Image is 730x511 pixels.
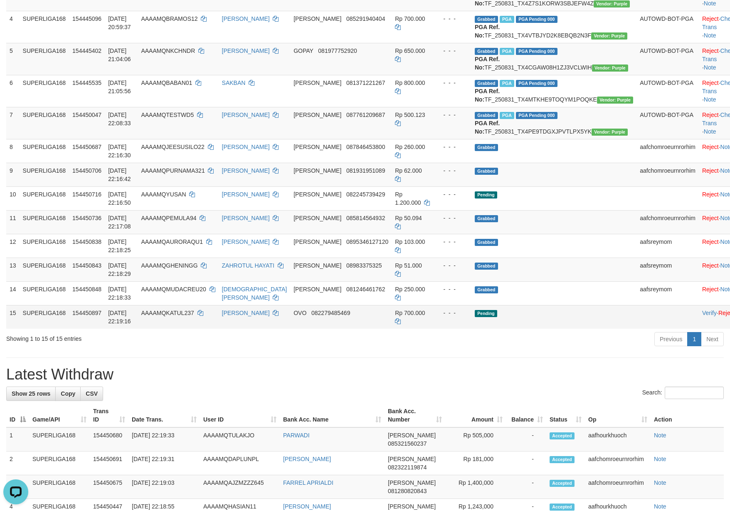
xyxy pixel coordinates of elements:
[90,404,128,427] th: Trans ID: activate to sort column ascending
[6,366,724,383] h1: Latest Withdraw
[654,479,666,486] a: Note
[702,191,719,198] a: Reject
[636,107,699,139] td: AUTOWD-BOT-PGA
[20,305,69,329] td: SUPERLIGA168
[346,238,388,245] span: Copy 0895346127120 to clipboard
[72,79,101,86] span: 154445535
[437,190,468,198] div: - - -
[108,15,131,30] span: [DATE] 20:59:37
[311,310,350,316] span: Copy 082279485469 to clipboard
[108,144,131,159] span: [DATE] 22:16:30
[475,191,497,198] span: Pending
[6,404,29,427] th: ID: activate to sort column descending
[475,215,498,222] span: Grabbed
[597,97,633,104] span: Vendor URL: https://trx4.1velocity.biz
[592,129,628,136] span: Vendor URL: https://trx4.1velocity.biz
[200,451,280,475] td: AAAAMQDAPLUNPL
[550,432,575,439] span: Accepted
[90,427,128,451] td: 154450680
[546,404,585,427] th: Status: activate to sort column ascending
[6,11,20,43] td: 4
[72,112,101,118] span: 154450047
[702,79,719,86] a: Reject
[72,15,101,22] span: 154445096
[385,404,445,427] th: Bank Acc. Number: activate to sort column ascending
[516,48,557,55] span: PGA Pending
[654,456,666,462] a: Note
[20,139,69,163] td: SUPERLIGA168
[475,80,498,87] span: Grabbed
[516,80,557,87] span: PGA Pending
[90,451,128,475] td: 154450691
[72,262,101,269] span: 154450843
[475,24,500,39] b: PGA Ref. No:
[222,144,270,150] a: [PERSON_NAME]
[108,112,131,127] span: [DATE] 22:08:33
[6,210,20,234] td: 11
[293,144,341,150] span: [PERSON_NAME]
[72,238,101,245] span: 154450838
[704,96,716,103] a: Note
[592,64,628,72] span: Vendor URL: https://trx4.1velocity.biz
[6,75,20,107] td: 6
[318,47,357,54] span: Copy 081977752920 to clipboard
[108,310,131,325] span: [DATE] 22:19:16
[687,332,701,346] a: 1
[72,167,101,174] span: 154450706
[445,475,506,499] td: Rp 1,400,000
[293,15,341,22] span: [PERSON_NAME]
[704,128,716,135] a: Note
[200,427,280,451] td: AAAAMQTULAKJO
[636,75,699,107] td: AUTOWD-BOT-PGA
[12,390,50,397] span: Show 25 rows
[20,210,69,234] td: SUPERLIGA168
[702,47,719,54] a: Reject
[55,387,81,401] a: Copy
[222,79,246,86] a: SAKBAN
[293,167,341,174] span: [PERSON_NAME]
[654,332,688,346] a: Previous
[654,432,666,439] a: Note
[475,120,500,135] b: PGA Ref. No:
[506,427,546,451] td: -
[471,75,636,107] td: TF_250831_TX4MTKHE9TOQYM1POQKE
[293,310,306,316] span: OVO
[6,387,56,401] a: Show 25 rows
[108,79,131,94] span: [DATE] 21:05:56
[475,88,500,103] b: PGA Ref. No:
[20,281,69,305] td: SUPERLIGA168
[395,47,425,54] span: Rp 650.000
[141,238,203,245] span: AAAAMQAURORAQU1
[222,238,270,245] a: [PERSON_NAME]
[293,112,341,118] span: [PERSON_NAME]
[128,475,200,499] td: [DATE] 22:19:03
[702,167,719,174] a: Reject
[141,47,195,54] span: AAAAMQNKCHNDR
[346,144,385,150] span: Copy 087846453800 to clipboard
[388,456,436,462] span: [PERSON_NAME]
[437,238,468,246] div: - - -
[6,475,29,499] td: 3
[395,310,425,316] span: Rp 700.000
[475,239,498,246] span: Grabbed
[475,168,498,175] span: Grabbed
[437,261,468,270] div: - - -
[108,238,131,253] span: [DATE] 22:18:25
[141,15,197,22] span: AAAAMQBRAMOS12
[395,112,425,118] span: Rp 500.123
[636,210,699,234] td: aafchomroeurnrorhim
[702,15,719,22] a: Reject
[293,47,313,54] span: GOPAY
[591,32,627,40] span: Vendor URL: https://trx4.1velocity.biz
[475,310,497,317] span: Pending
[61,390,75,397] span: Copy
[395,286,425,293] span: Rp 250.000
[222,215,270,221] a: [PERSON_NAME]
[141,262,197,269] span: AAAAMQGHENINGG
[475,112,498,119] span: Grabbed
[346,15,385,22] span: Copy 085291940404 to clipboard
[500,48,514,55] span: Marked by aafchhiseyha
[506,451,546,475] td: -
[702,238,719,245] a: Reject
[585,475,651,499] td: aafchomroeurnrorhim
